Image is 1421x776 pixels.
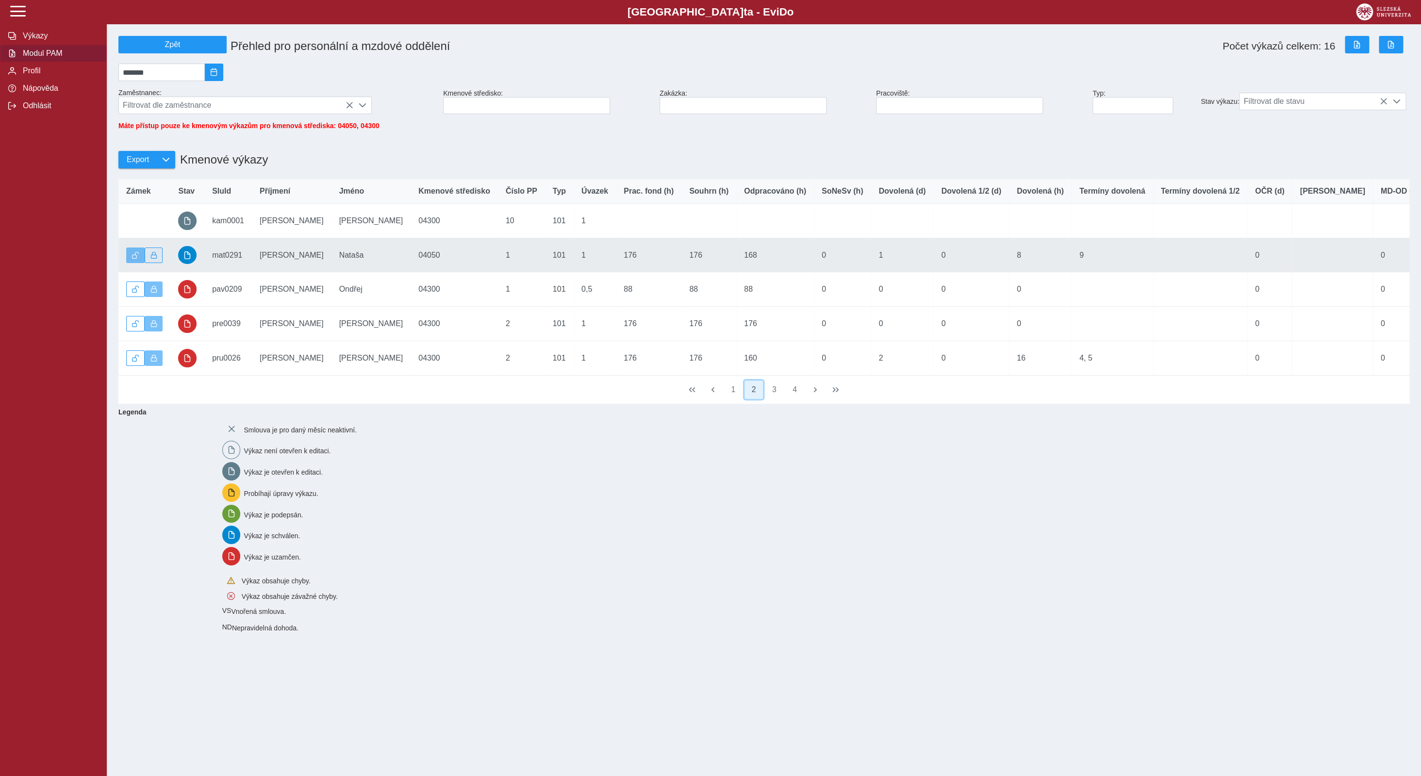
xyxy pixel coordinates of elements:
span: Výkaz není otevřen k editaci. [244,447,330,455]
span: Profil [20,66,99,75]
td: 0 [1009,307,1072,341]
h1: Přehled pro personální a mzdové oddělení [227,35,876,57]
span: Typ [553,187,566,196]
td: 176 [616,341,681,375]
td: 0 [1247,307,1292,341]
td: [PERSON_NAME] [252,272,331,307]
td: 2 [871,341,933,375]
button: Export do Excelu [1345,36,1369,53]
button: Uzamknout [145,248,163,263]
td: 176 [616,307,681,341]
button: 4 [786,380,804,399]
td: 0 [1009,272,1072,307]
td: [PERSON_NAME] [252,204,331,238]
span: Výkaz je podepsán. [244,511,303,518]
td: 0,5 [574,272,616,307]
button: uzamčeno [178,280,197,298]
span: Zpět [123,40,222,49]
h1: Kmenové výkazy [175,148,268,171]
button: 2025/09 [205,64,223,81]
span: OČR (d) [1255,187,1284,196]
td: mat0291 [204,238,252,272]
td: 101 [545,272,574,307]
b: Legenda [115,404,1405,420]
button: 2 [744,380,763,399]
span: Souhrn (h) [689,187,728,196]
td: 2 [498,341,545,375]
td: 1 [498,238,545,272]
span: Smlouva je pro daný měsíc neaktivní. [244,426,357,433]
td: 0 [933,272,1009,307]
td: pru0026 [204,341,252,375]
td: 04050 [411,238,498,272]
button: Export [118,151,157,168]
span: Výkaz obsahuje chyby. [242,577,311,584]
td: [PERSON_NAME] [252,341,331,375]
button: uzamčeno [178,314,197,333]
span: Odpracováno (h) [744,187,806,196]
td: 0 [814,238,871,272]
td: Ondřej [331,272,411,307]
div: Pracoviště: [872,85,1089,118]
span: Stav [178,187,195,196]
button: 1 [724,380,743,399]
span: Termíny dovolená 1/2 [1161,187,1239,196]
td: 176 [681,341,736,375]
td: 0 [1247,238,1292,272]
div: Kmenové středisko: [439,85,656,118]
button: Výkaz uzamčen. [145,350,163,366]
td: 04300 [411,204,498,238]
td: 10 [498,204,545,238]
td: kam0001 [204,204,252,238]
span: D [779,6,787,18]
button: Odemknout výkaz. [126,281,145,297]
td: 1 [498,272,545,307]
span: Smlouva vnořená do kmene [222,623,232,631]
span: Nápověda [20,84,99,93]
button: 3 [765,380,783,399]
td: 0 [933,238,1009,272]
td: 04300 [411,272,498,307]
span: t [744,6,747,18]
td: 0 [871,272,933,307]
b: [GEOGRAPHIC_DATA] a - Evi [29,6,1392,18]
td: 176 [616,238,681,272]
span: Číslo PP [506,187,537,196]
button: Výkaz uzamčen. [145,281,163,297]
span: Filtrovat dle zaměstnance [119,97,353,114]
span: Export [127,155,149,164]
td: 0 [1247,272,1292,307]
span: Zámek [126,187,151,196]
td: [PERSON_NAME] [331,204,411,238]
td: 0 [814,341,871,375]
div: Typ: [1089,85,1197,118]
td: 101 [545,204,574,238]
span: SluId [212,187,231,196]
button: Výkaz uzamčen. [145,316,163,331]
td: 16 [1009,341,1072,375]
span: Probíhají úpravy výkazu. [244,489,318,497]
td: 101 [545,341,574,375]
div: Stav výkazu: [1197,89,1413,114]
td: 8 [1009,238,1072,272]
span: Příjmení [260,187,290,196]
button: Odemknout výkaz. [126,316,145,331]
td: 101 [545,238,574,272]
td: 88 [616,272,681,307]
td: pre0039 [204,307,252,341]
td: 88 [681,272,736,307]
span: Výkaz obsahuje závažné chyby. [242,592,338,600]
button: Export do PDF [1379,36,1403,53]
td: 2 [498,307,545,341]
td: 0 [933,341,1009,375]
span: SoNeSv (h) [822,187,863,196]
span: Smlouva vnořená do kmene [222,607,231,614]
div: Zaměstnanec: [115,85,439,118]
button: schváleno [178,246,197,264]
span: Jméno [339,187,364,196]
span: o [787,6,794,18]
td: 0 [814,307,871,341]
td: 1 [574,238,616,272]
td: 88 [736,272,814,307]
td: 0 [933,307,1009,341]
